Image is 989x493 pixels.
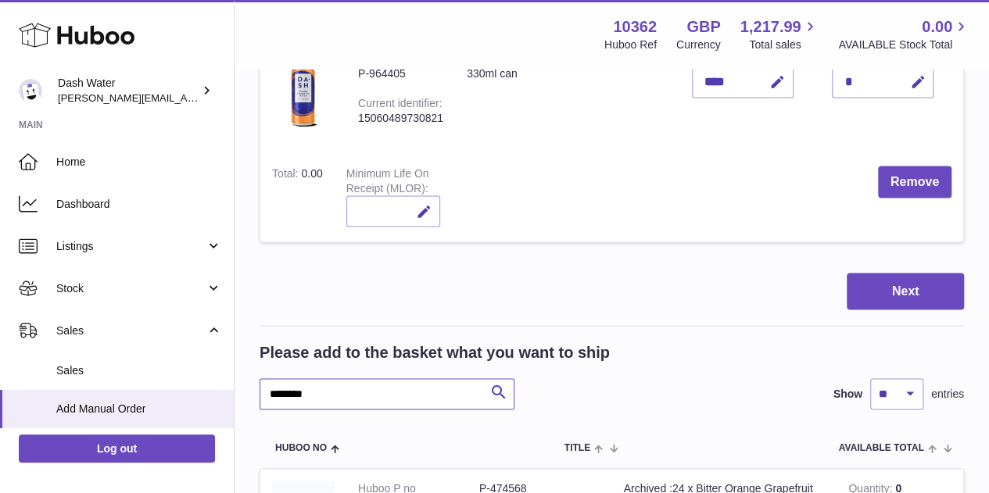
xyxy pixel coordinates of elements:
[272,52,335,138] img: 12x Orange Flavoured Sparkling Water 330ml can
[56,323,206,338] span: Sales
[272,166,301,183] label: Total
[19,434,215,463] a: Log out
[839,442,924,452] span: AVAILABLE Total
[358,97,442,113] div: Current identifier
[838,16,970,52] a: 0.00 AVAILABLE Stock Total
[878,166,951,198] button: Remove
[56,155,222,170] span: Home
[358,111,443,126] div: 15060489730821
[847,273,964,309] button: Next
[56,402,222,416] span: Add Manual Order
[749,38,819,52] span: Total sales
[260,341,610,363] h2: Please add to the basket what you want to ship
[19,79,42,102] img: james@dash-water.com
[58,76,199,105] div: Dash Water
[931,386,964,401] span: entries
[740,16,819,52] a: 1,217.99 Total sales
[564,442,590,452] span: Title
[455,40,680,154] td: 12x Orange Flavoured Sparkling Water 330ml can
[56,239,206,254] span: Listings
[686,16,720,38] strong: GBP
[833,386,862,401] label: Show
[58,91,314,104] span: [PERSON_NAME][EMAIL_ADDRESS][DOMAIN_NAME]
[56,281,206,296] span: Stock
[275,442,327,452] span: Huboo no
[604,38,657,52] div: Huboo Ref
[301,166,322,179] span: 0.00
[358,66,443,81] div: P-964405
[56,197,222,212] span: Dashboard
[56,363,222,378] span: Sales
[613,16,657,38] strong: 10362
[346,166,429,198] label: Minimum Life On Receipt (MLOR)
[922,16,952,38] span: 0.00
[740,16,801,38] span: 1,217.99
[838,38,970,52] span: AVAILABLE Stock Total
[676,38,721,52] div: Currency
